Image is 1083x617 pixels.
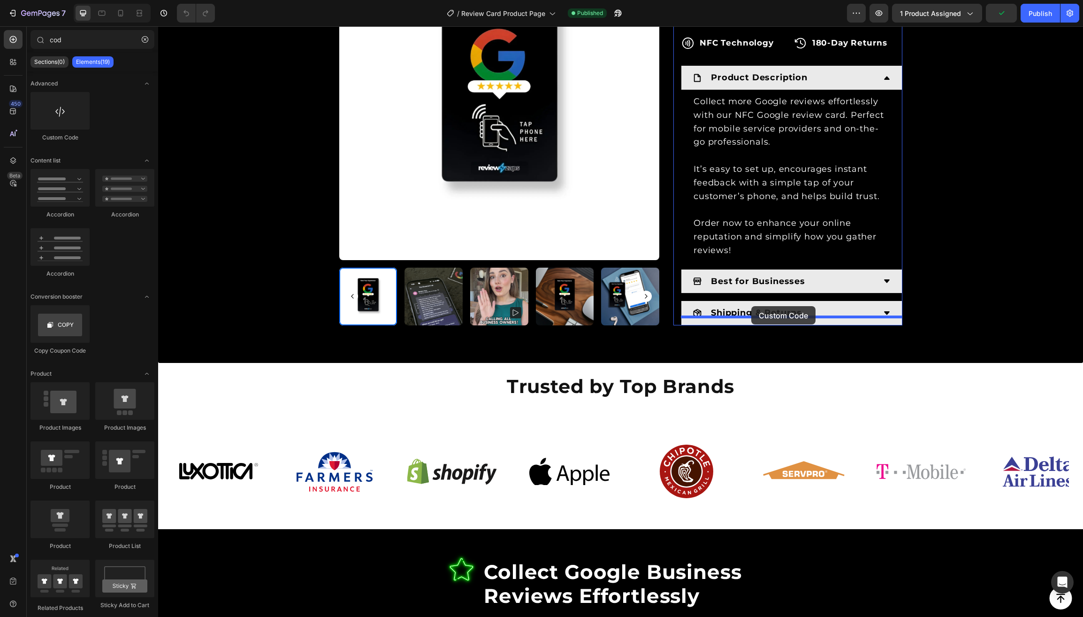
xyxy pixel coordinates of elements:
div: Product [95,483,154,491]
button: Publish [1021,4,1060,23]
div: Beta [7,172,23,179]
div: Product Images [95,424,154,432]
div: Accordion [31,270,90,278]
span: Review Card Product Page [461,8,545,18]
span: / [457,8,459,18]
p: Elements(19) [76,58,110,66]
div: Product List [95,542,154,550]
span: Published [577,9,603,17]
span: Toggle open [139,76,154,91]
div: Publish [1029,8,1052,18]
div: Product [31,483,90,491]
div: Accordion [31,210,90,219]
p: Sections(0) [34,58,65,66]
span: 1 product assigned [900,8,961,18]
div: Undo/Redo [177,4,215,23]
div: Accordion [95,210,154,219]
input: Search Sections & Elements [31,30,154,49]
div: Copy Coupon Code [31,347,90,355]
span: Advanced [31,79,58,88]
button: 1 product assigned [892,4,982,23]
span: Conversion booster [31,293,83,301]
div: Product Images [31,424,90,432]
span: Product [31,370,52,378]
span: Toggle open [139,289,154,304]
span: Toggle open [139,366,154,381]
div: Sticky Add to Cart [95,601,154,609]
div: Custom Code [31,133,90,142]
button: 7 [4,4,70,23]
div: Open Intercom Messenger [1051,571,1074,594]
iframe: Design area [158,26,1083,617]
div: 450 [9,100,23,108]
p: 7 [61,8,66,19]
div: Product [31,542,90,550]
div: Related Products [31,604,90,612]
span: Toggle open [139,153,154,168]
span: Content list [31,156,61,165]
